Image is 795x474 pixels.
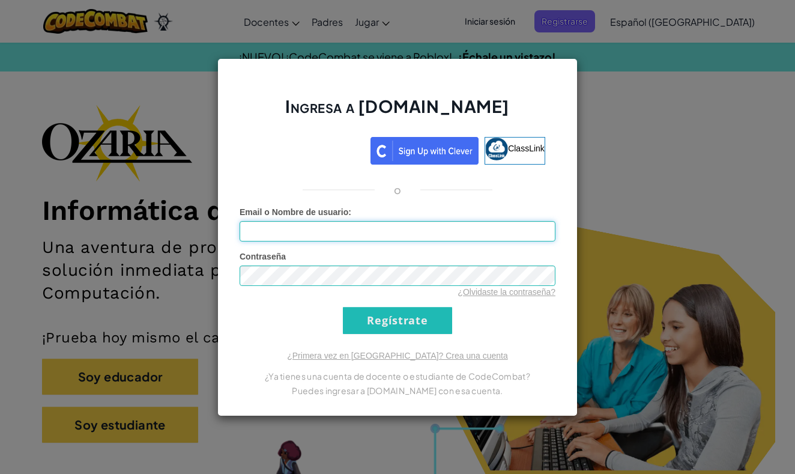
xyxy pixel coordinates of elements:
h2: Ingresa a [DOMAIN_NAME] [240,95,555,130]
a: ¿Olvidaste la contraseña? [458,287,555,297]
img: classlink-logo-small.png [485,138,508,160]
input: Regístrate [343,307,452,334]
img: clever_sso_button@2x.png [370,137,479,165]
div: Acceder con Google. Se abre en una pestaña nueva [250,136,364,162]
label: : [240,206,351,218]
iframe: Diálogo de Acceder con Google [548,12,783,193]
span: ClassLink [508,143,545,153]
span: Email o Nombre de usuario [240,207,348,217]
a: Acceder con Google. Se abre en una pestaña nueva [250,137,364,165]
p: ¿Ya tienes una cuenta de docente o estudiante de CodeCombat? [240,369,555,383]
span: Contraseña [240,252,286,261]
p: Puedes ingresar a [DOMAIN_NAME] con esa cuenta. [240,383,555,398]
p: o [394,183,401,197]
a: ¿Primera vez en [GEOGRAPHIC_DATA]? Crea una cuenta [287,351,508,360]
iframe: Botón de Acceder con Google [244,136,370,162]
